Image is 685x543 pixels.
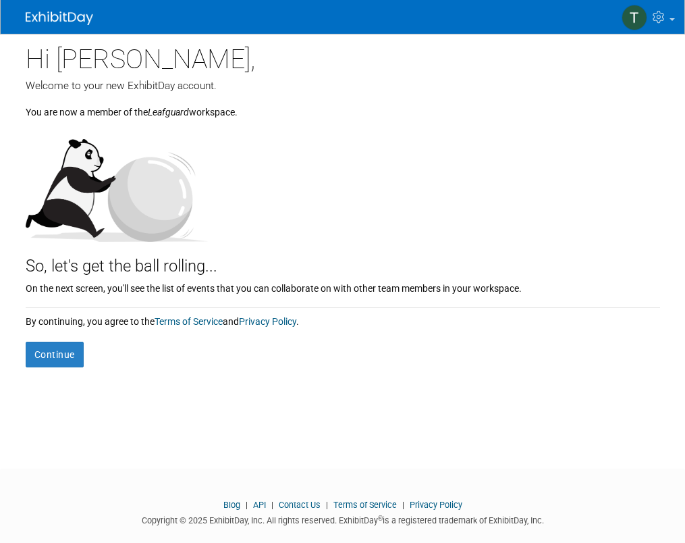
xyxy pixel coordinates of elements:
span: | [323,500,331,510]
a: Privacy Policy [410,500,462,510]
div: Hi [PERSON_NAME], [26,34,660,78]
sup: ® [378,515,383,522]
span: | [242,500,251,510]
div: By continuing, you agree to the and . [26,308,660,328]
button: Continue [26,342,84,367]
div: Welcome to your new ExhibitDay account. [26,78,660,93]
img: Let's get the ball rolling [26,126,208,242]
a: Contact Us [279,500,321,510]
div: On the next screen, you'll see the list of events that you can collaborate on with other team mem... [26,278,660,295]
a: API [253,500,266,510]
a: Terms of Service [155,316,223,327]
span: | [399,500,408,510]
img: ExhibitDay [26,11,93,25]
img: Tyrone Rector [622,5,647,30]
a: Privacy Policy [239,316,296,327]
div: You are now a member of the workspace. [26,93,660,119]
a: Blog [223,500,240,510]
i: Leafguard [148,107,189,118]
span: | [268,500,277,510]
a: Terms of Service [333,500,397,510]
div: So, let's get the ball rolling... [26,242,660,278]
